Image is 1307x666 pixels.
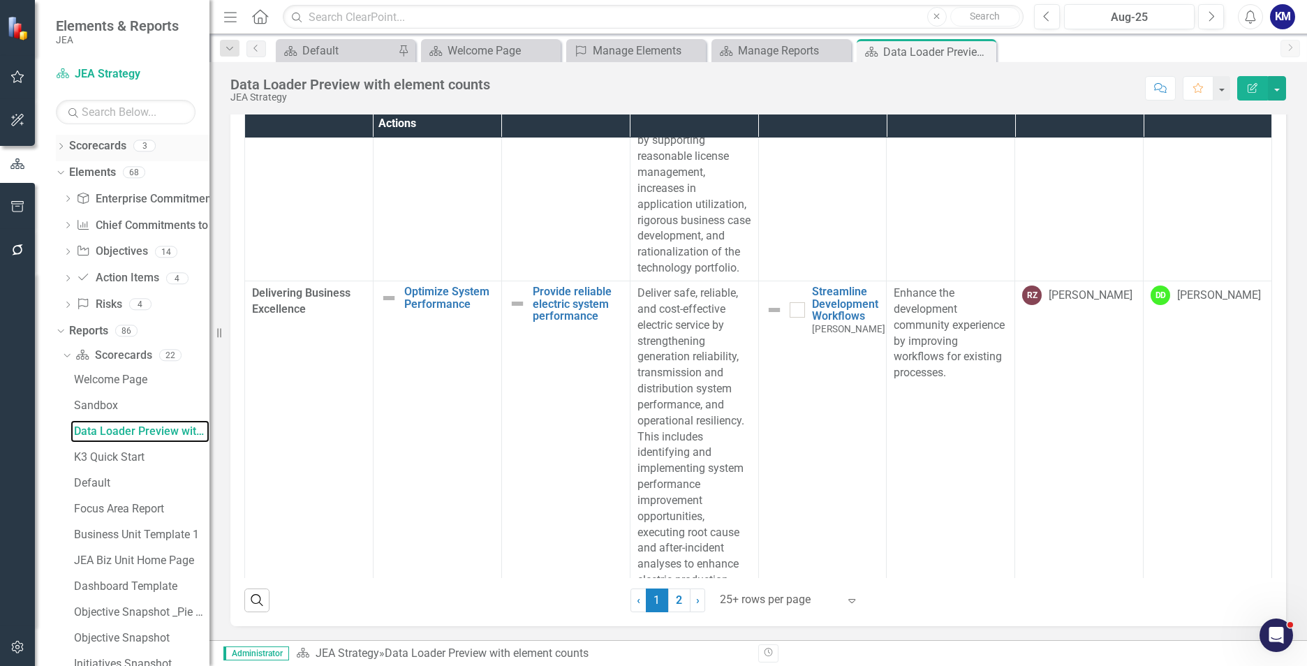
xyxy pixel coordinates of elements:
[302,42,394,59] div: Default
[71,498,209,520] a: Focus Area Report
[1270,4,1295,29] button: KM
[970,10,1000,22] span: Search
[71,394,209,417] a: Sandbox
[950,7,1020,27] button: Search
[76,218,248,234] a: Chief Commitments to Actions
[56,66,195,82] a: JEA Strategy
[74,528,209,541] div: Business Unit Template 1
[69,323,108,339] a: Reports
[56,17,179,34] span: Elements & Reports
[593,42,702,59] div: Manage Elements
[74,373,209,386] div: Welcome Page
[637,593,640,607] span: ‹
[71,524,209,546] a: Business Unit Template 1
[75,348,152,364] a: Scorecards
[74,477,209,489] div: Default
[715,42,848,59] a: Manage Reports
[71,369,209,391] a: Welcome Page
[71,601,209,623] a: Objective Snapshot _Pie Chart
[570,42,702,59] a: Manage Elements
[129,299,152,311] div: 4
[76,244,147,260] a: Objectives
[668,589,691,612] a: 2
[74,632,209,644] div: Objective Snapshot
[74,554,209,567] div: JEA Biz Unit Home Page
[296,646,748,662] div: »
[630,49,758,281] td: Double-Click to Edit
[385,646,589,660] div: Data Loader Preview with element counts
[76,270,158,286] a: Action Items
[812,324,885,334] small: [PERSON_NAME]
[74,503,209,515] div: Focus Area Report
[69,165,116,181] a: Elements
[283,5,1024,29] input: Search ClearPoint...
[1151,286,1170,305] div: DD
[115,325,138,337] div: 86
[71,549,209,572] a: JEA Biz Unit Home Page
[159,349,182,361] div: 22
[74,399,209,412] div: Sandbox
[404,286,494,310] a: Optimize System Performance
[766,302,783,318] img: Not Defined
[71,575,209,598] a: Dashboard Template
[533,286,623,323] a: Provide reliable electric system performance
[1069,9,1190,26] div: Aug-25
[56,34,179,45] small: JEA
[252,286,366,318] span: Delivering Business Excellence
[166,272,189,284] div: 4
[71,472,209,494] a: Default
[738,42,848,59] div: Manage Reports
[1022,286,1042,305] div: RZ
[1049,288,1132,304] div: [PERSON_NAME]
[509,295,526,312] img: Not Defined
[381,290,397,306] img: Not Defined
[316,646,379,660] a: JEA Strategy
[74,580,209,593] div: Dashboard Template
[155,246,177,258] div: 14
[1177,288,1261,304] div: [PERSON_NAME]
[71,446,209,468] a: K3 Quick Start
[74,606,209,619] div: Objective Snapshot _Pie Chart
[1064,4,1195,29] button: Aug-25
[424,42,557,59] a: Welcome Page
[646,589,668,612] span: 1
[894,286,1007,381] p: Enhance the development community experience by improving workflows for existing processes.
[133,140,156,152] div: 3
[812,286,885,323] a: Streamline Development Workflows
[6,15,31,40] img: ClearPoint Strategy
[69,138,126,154] a: Scorecards
[501,49,630,281] td: Double-Click to Edit Right Click for Context Menu
[223,646,289,660] span: Administrator
[74,451,209,464] div: K3 Quick Start
[1260,619,1293,652] iframe: Intercom live chat
[71,627,209,649] a: Objective Snapshot
[230,77,490,92] div: Data Loader Preview with element counts
[56,100,195,124] input: Search Below...
[279,42,394,59] a: Default
[74,425,209,438] div: Data Loader Preview with element counts
[448,42,557,59] div: Welcome Page
[71,420,209,443] a: Data Loader Preview with element counts
[230,92,490,103] div: JEA Strategy
[696,593,700,607] span: ›
[123,167,145,179] div: 68
[76,297,121,313] a: Risks
[883,43,993,61] div: Data Loader Preview with element counts
[76,191,273,207] a: Enterprise Commitments to Actions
